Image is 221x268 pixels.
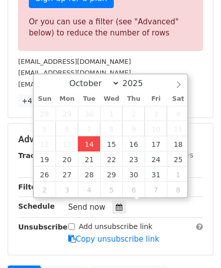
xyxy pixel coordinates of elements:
[122,106,145,121] span: October 2, 2025
[145,151,167,167] span: October 24, 2025
[167,182,189,197] span: November 8, 2025
[68,235,159,244] a: Copy unsubscribe link
[18,151,52,160] strong: Tracking
[120,79,156,88] input: Year
[100,136,122,151] span: October 15, 2025
[79,221,153,232] label: Add unsubscribe link
[78,96,100,102] span: Tue
[122,121,145,136] span: October 9, 2025
[18,95,61,107] a: +47 more
[100,96,122,102] span: Wed
[56,167,78,182] span: October 27, 2025
[78,151,100,167] span: October 21, 2025
[167,167,189,182] span: November 1, 2025
[167,151,189,167] span: October 25, 2025
[100,106,122,121] span: October 1, 2025
[145,121,167,136] span: October 10, 2025
[100,167,122,182] span: October 29, 2025
[18,183,44,191] strong: Filters
[100,182,122,197] span: November 5, 2025
[167,136,189,151] span: October 18, 2025
[122,96,145,102] span: Thu
[18,223,68,231] strong: Unsubscribe
[34,167,56,182] span: October 26, 2025
[34,96,56,102] span: Sun
[18,58,131,65] small: [EMAIL_ADDRESS][DOMAIN_NAME]
[34,106,56,121] span: September 28, 2025
[78,121,100,136] span: October 7, 2025
[68,203,106,212] span: Send now
[34,121,56,136] span: October 5, 2025
[122,136,145,151] span: October 16, 2025
[78,167,100,182] span: October 28, 2025
[18,81,131,88] small: [EMAIL_ADDRESS][DOMAIN_NAME]
[145,182,167,197] span: November 7, 2025
[56,182,78,197] span: November 3, 2025
[56,96,78,102] span: Mon
[100,151,122,167] span: October 22, 2025
[56,121,78,136] span: October 6, 2025
[122,182,145,197] span: November 6, 2025
[167,106,189,121] span: October 4, 2025
[78,136,100,151] span: October 14, 2025
[145,167,167,182] span: October 31, 2025
[56,136,78,151] span: October 13, 2025
[34,151,56,167] span: October 19, 2025
[145,106,167,121] span: October 3, 2025
[170,219,221,268] iframe: Chat Widget
[34,136,56,151] span: October 12, 2025
[122,167,145,182] span: October 30, 2025
[18,202,55,210] strong: Schedule
[122,151,145,167] span: October 23, 2025
[145,136,167,151] span: October 17, 2025
[100,121,122,136] span: October 8, 2025
[145,96,167,102] span: Fri
[78,106,100,121] span: September 30, 2025
[167,96,189,102] span: Sat
[29,16,192,39] div: Or you can use a filter (see "Advanced" below) to reduce the number of rows
[18,134,203,145] h5: Advanced
[167,121,189,136] span: October 11, 2025
[34,182,56,197] span: November 2, 2025
[18,69,131,76] small: [EMAIL_ADDRESS][DOMAIN_NAME]
[56,151,78,167] span: October 20, 2025
[78,182,100,197] span: November 4, 2025
[56,106,78,121] span: September 29, 2025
